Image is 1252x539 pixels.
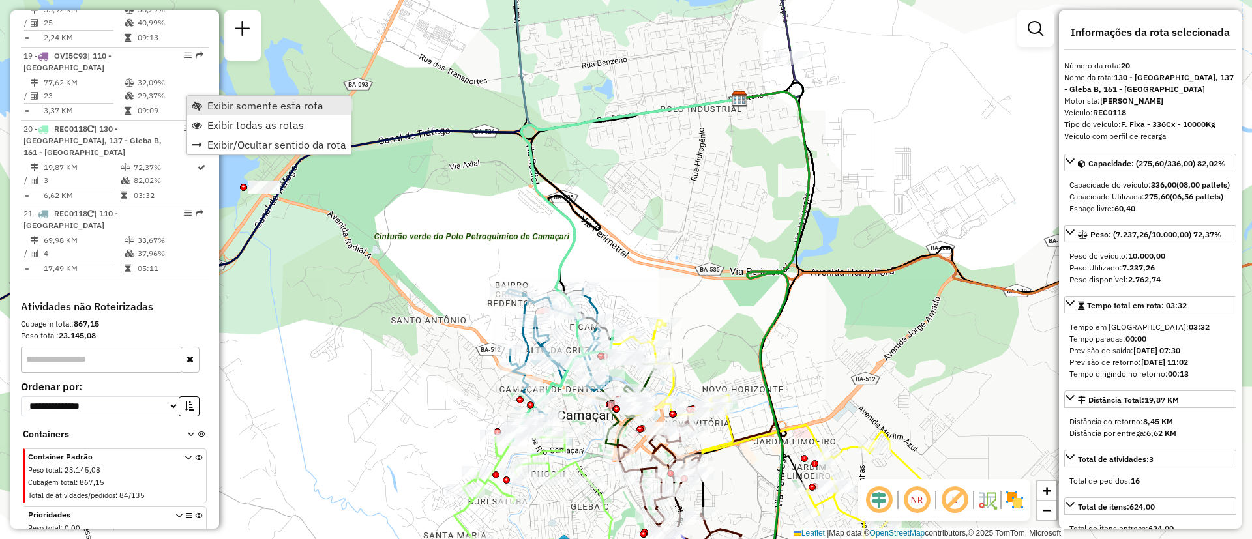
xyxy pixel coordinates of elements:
div: Previsão de saída: [1069,345,1231,357]
td: 23 [43,89,124,102]
i: Distância Total [31,79,38,87]
strong: [DATE] 07:30 [1133,345,1180,355]
span: Exibir/Ocultar sentido da rota [207,139,346,150]
div: Peso disponível: [1069,274,1231,285]
div: Peso Utilizado: [1069,262,1231,274]
div: Distância do retorno: [1069,416,1231,428]
span: | 110 - [GEOGRAPHIC_DATA] [23,209,118,230]
span: Exibir rótulo [939,484,970,516]
i: % de utilização da cubagem [125,19,134,27]
strong: 6,62 KM [1146,428,1176,438]
strong: 275,60 [1144,192,1170,201]
span: Ocultar deslocamento [863,484,895,516]
em: Opções [184,209,192,217]
i: Total de Atividades [31,250,38,257]
span: Cubagem total [28,478,76,487]
strong: 130 - [GEOGRAPHIC_DATA], 137 - Gleba B, 161 - [GEOGRAPHIC_DATA] [1064,72,1234,94]
strong: (06,56 pallets) [1170,192,1223,201]
img: Exibir/Ocultar setores [1004,489,1025,510]
i: % de utilização da cubagem [121,177,130,184]
td: 32,09% [137,76,203,89]
div: Capacidade: (275,60/336,00) 82,02% [1064,174,1236,220]
td: / [23,247,30,260]
td: 77,62 KM [43,76,124,89]
td: 09:13 [137,31,203,44]
strong: 10.000,00 [1128,251,1165,261]
i: % de utilização da cubagem [125,92,134,100]
a: Leaflet [794,529,825,538]
span: Peso do veículo: [1069,251,1165,261]
td: 40,99% [137,16,203,29]
img: CDD Camaçari [731,91,748,108]
span: Capacidade: (275,60/336,00) 82,02% [1088,158,1226,168]
td: 05:11 [137,262,203,275]
span: − [1043,502,1051,518]
strong: 03:32 [1189,322,1210,332]
span: Exibir todas as rotas [207,120,304,130]
i: Rota otimizada [198,164,205,171]
strong: 624,00 [1129,502,1155,512]
div: Número da rota: [1064,60,1236,72]
td: / [23,174,30,187]
span: Exibir somente esta rota [207,100,323,111]
td: 19,87 KM [43,161,120,174]
span: 21 - [23,209,118,230]
strong: 16 [1131,476,1140,486]
td: 69,98 KM [43,234,124,247]
a: OpenStreetMap [870,529,925,538]
strong: 60,40 [1114,203,1135,213]
span: REC0118 [54,209,87,218]
span: Ocultar NR [901,484,932,516]
span: Peso total [28,523,61,532]
td: 29,37% [137,89,203,102]
div: Map data © contributors,© 2025 TomTom, Microsoft [790,528,1064,539]
div: Tempo paradas: [1069,333,1231,345]
span: : [115,491,117,500]
span: | 110 - [GEOGRAPHIC_DATA] [23,51,112,72]
a: Distância Total:19,87 KM [1064,390,1236,408]
div: Distância Total:19,87 KM [1064,411,1236,444]
strong: 20 [1121,61,1130,70]
strong: 23.145,08 [59,330,96,340]
div: Total de pedidos: [1069,475,1231,487]
div: Motorista: [1064,95,1236,107]
i: Veículo já utilizado nesta sessão [87,210,94,218]
strong: 336,00 [1151,180,1176,190]
span: Total de atividades: [1078,454,1154,464]
strong: (08,00 pallets) [1176,180,1230,190]
div: Peso: (7.237,26/10.000,00) 72,37% [1064,245,1236,291]
a: Exibir filtros [1022,16,1049,42]
div: Capacidade Utilizada: [1069,191,1231,203]
i: % de utilização do peso [125,79,134,87]
strong: 7.237,26 [1122,263,1155,272]
td: 4 [43,247,124,260]
strong: 3 [1149,454,1154,464]
span: 19,87 KM [1144,395,1179,405]
td: = [23,262,30,275]
button: Ordem crescente [179,396,200,416]
td: 25 [43,16,124,29]
div: Veículo com perfil de recarga [1064,130,1236,142]
td: 2,24 KM [43,31,124,44]
a: Zoom in [1037,481,1056,501]
a: Total de atividades:3 [1064,450,1236,467]
td: = [23,104,30,117]
div: Veículo: [1064,107,1236,119]
span: | 130 - [GEOGRAPHIC_DATA], 137 - Gleba B, 161 - [GEOGRAPHIC_DATA] [23,124,162,157]
strong: [DATE] 11:02 [1141,357,1188,367]
strong: [PERSON_NAME] [1100,96,1163,106]
a: Tempo total em rota: 03:32 [1064,296,1236,313]
i: Tempo total em rota [125,34,131,42]
img: Fluxo de ruas [977,489,998,510]
span: OVI5C93 [54,51,87,61]
span: Containers [23,428,170,441]
li: Exibir somente esta rota [187,96,351,115]
em: Rota exportada [196,209,203,217]
div: Tipo do veículo: [1064,119,1236,130]
td: 72,37% [133,161,196,174]
em: Opções [184,51,192,59]
i: Veículo já utilizado nesta sessão [87,125,94,133]
div: Total de itens entrega: [1069,523,1231,534]
strong: 8,45 KM [1143,416,1173,426]
span: 20 - [23,124,162,157]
